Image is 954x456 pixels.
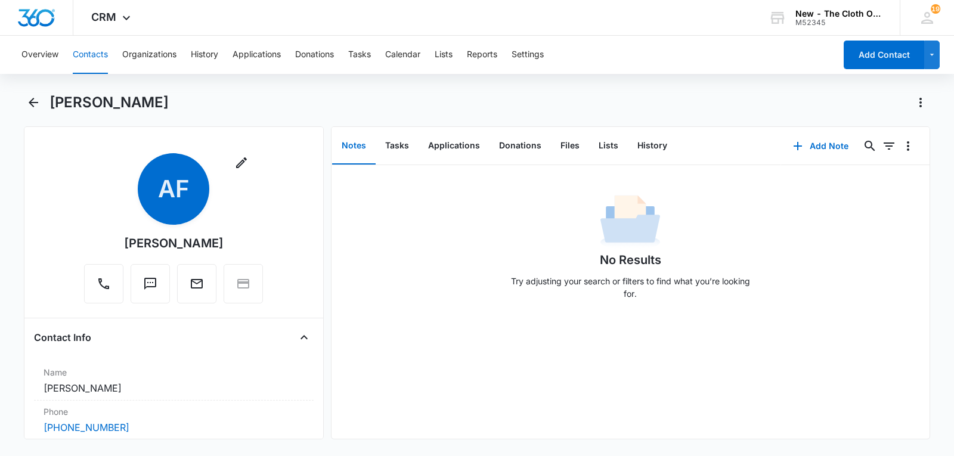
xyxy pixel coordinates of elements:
[138,153,209,225] span: AF
[44,405,304,418] label: Phone
[931,4,940,14] div: notifications count
[419,128,490,165] button: Applications
[781,132,860,160] button: Add Note
[844,41,924,69] button: Add Contact
[131,264,170,303] button: Text
[49,94,169,111] h1: [PERSON_NAME]
[589,128,628,165] button: Lists
[24,93,42,112] button: Back
[44,381,304,395] dd: [PERSON_NAME]
[21,36,58,74] button: Overview
[376,128,419,165] button: Tasks
[131,283,170,293] a: Text
[295,36,334,74] button: Donations
[122,36,176,74] button: Organizations
[879,137,899,156] button: Filters
[348,36,371,74] button: Tasks
[795,18,882,27] div: account id
[628,128,677,165] button: History
[600,191,660,251] img: No Data
[91,11,116,23] span: CRM
[44,366,304,379] label: Name
[385,36,420,74] button: Calendar
[44,420,129,435] a: [PHONE_NUMBER]
[191,36,218,74] button: History
[73,36,108,74] button: Contacts
[84,283,123,293] a: Call
[34,401,314,440] div: Phone[PHONE_NUMBER]
[931,4,940,14] span: 19
[177,264,216,303] button: Email
[34,361,314,401] div: Name[PERSON_NAME]
[84,264,123,303] button: Call
[899,137,918,156] button: Overflow Menu
[177,283,216,293] a: Email
[332,128,376,165] button: Notes
[600,251,661,269] h1: No Results
[490,128,551,165] button: Donations
[34,330,91,345] h4: Contact Info
[435,36,453,74] button: Lists
[551,128,589,165] button: Files
[911,93,930,112] button: Actions
[467,36,497,74] button: Reports
[795,9,882,18] div: account name
[860,137,879,156] button: Search...
[505,275,755,300] p: Try adjusting your search or filters to find what you’re looking for.
[233,36,281,74] button: Applications
[124,234,224,252] div: [PERSON_NAME]
[295,328,314,347] button: Close
[512,36,544,74] button: Settings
